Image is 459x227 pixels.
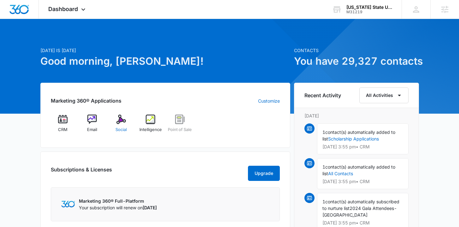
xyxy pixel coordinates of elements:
[87,127,97,133] span: Email
[115,127,127,133] span: Social
[322,206,397,218] span: 2024 Gala Attendees-[GEOGRAPHIC_DATA]
[143,205,157,210] span: [DATE]
[322,145,403,149] p: [DATE] 3:55 pm • CRM
[328,136,379,141] a: Scholarship Applications
[48,6,78,12] span: Dashboard
[51,166,112,178] h2: Subscriptions & Licenses
[138,115,163,137] a: Intelligence
[139,127,162,133] span: Intelligence
[79,204,157,211] p: Your subscription will renew on
[359,87,409,103] button: All Activities
[61,201,75,207] img: Marketing 360 Logo
[40,47,290,54] p: [DATE] is [DATE]
[322,199,325,204] span: 1
[248,166,280,181] button: Upgrade
[51,97,121,105] h2: Marketing 360® Applications
[304,92,341,99] h6: Recent Activity
[322,199,399,211] span: contact(s) automatically subscribed to nurture list
[322,164,325,170] span: 1
[51,115,75,137] a: CRM
[109,115,133,137] a: Social
[322,129,395,141] span: contact(s) automatically added to list
[168,127,192,133] span: Point of Sale
[322,164,395,176] span: contact(s) automatically added to list
[80,115,104,137] a: Email
[40,54,290,69] h1: Good morning, [PERSON_NAME]!
[346,5,392,10] div: account name
[58,127,68,133] span: CRM
[79,198,157,204] p: Marketing 360® Full-Platform
[304,112,409,119] p: [DATE]
[294,54,419,69] h1: You have 29,327 contacts
[346,10,392,14] div: account id
[322,179,403,184] p: [DATE] 3:55 pm • CRM
[328,171,353,176] a: All Contacts
[294,47,419,54] p: Contacts
[322,129,325,135] span: 1
[258,98,280,104] a: Customize
[168,115,192,137] a: Point of Sale
[322,221,403,225] p: [DATE] 3:55 pm • CRM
